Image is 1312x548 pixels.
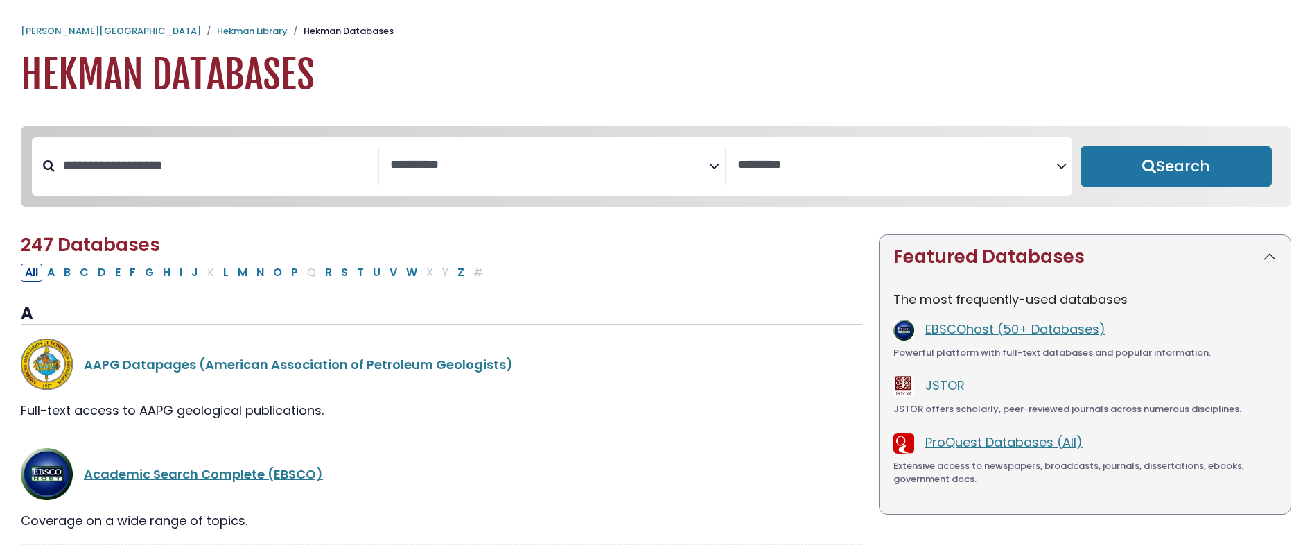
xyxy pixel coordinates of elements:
[880,235,1291,279] button: Featured Databases
[321,264,336,282] button: Filter Results R
[353,264,368,282] button: Filter Results T
[287,264,302,282] button: Filter Results P
[337,264,352,282] button: Filter Results S
[390,158,709,173] textarea: Search
[893,402,1277,416] div: JSTOR offers scholarly, peer-reviewed journals across numerous disciplines.
[21,24,1291,38] nav: breadcrumb
[21,263,489,280] div: Alpha-list to filter by first letter of database name
[385,264,401,282] button: Filter Results V
[21,511,862,530] div: Coverage on a wide range of topics.
[288,24,394,38] li: Hekman Databases
[893,346,1277,360] div: Powerful platform with full-text databases and popular information.
[402,264,421,282] button: Filter Results W
[55,154,378,177] input: Search database by title or keyword
[141,264,158,282] button: Filter Results G
[21,304,862,325] h3: A
[76,264,93,282] button: Filter Results C
[369,264,385,282] button: Filter Results U
[893,459,1277,486] div: Extensive access to newspapers, broadcasts, journals, dissertations, ebooks, government docs.
[21,126,1291,207] nav: Search filters
[125,264,140,282] button: Filter Results F
[21,52,1291,99] h1: Hekman Databases
[111,264,125,282] button: Filter Results E
[1259,234,1309,260] a: Back to Top
[43,264,59,282] button: Filter Results A
[453,264,469,282] button: Filter Results Z
[21,24,201,37] a: [PERSON_NAME][GEOGRAPHIC_DATA]
[84,356,513,373] a: AAPG Datapages (American Association of Petroleum Geologists)
[1081,146,1272,187] button: Submit for Search Results
[60,264,75,282] button: Filter Results B
[159,264,175,282] button: Filter Results H
[234,264,252,282] button: Filter Results M
[21,264,42,282] button: All
[84,465,323,483] a: Academic Search Complete (EBSCO)
[925,320,1105,338] a: EBSCOhost (50+ Databases)
[175,264,186,282] button: Filter Results I
[925,377,965,394] a: JSTOR
[21,232,160,257] span: 247 Databases
[252,264,268,282] button: Filter Results N
[217,24,288,37] a: Hekman Library
[187,264,202,282] button: Filter Results J
[21,401,862,420] div: Full-text access to AAPG geological publications.
[925,434,1083,451] a: ProQuest Databases (All)
[269,264,286,282] button: Filter Results O
[893,290,1277,309] p: The most frequently-used databases
[737,158,1056,173] textarea: Search
[94,264,110,282] button: Filter Results D
[219,264,233,282] button: Filter Results L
